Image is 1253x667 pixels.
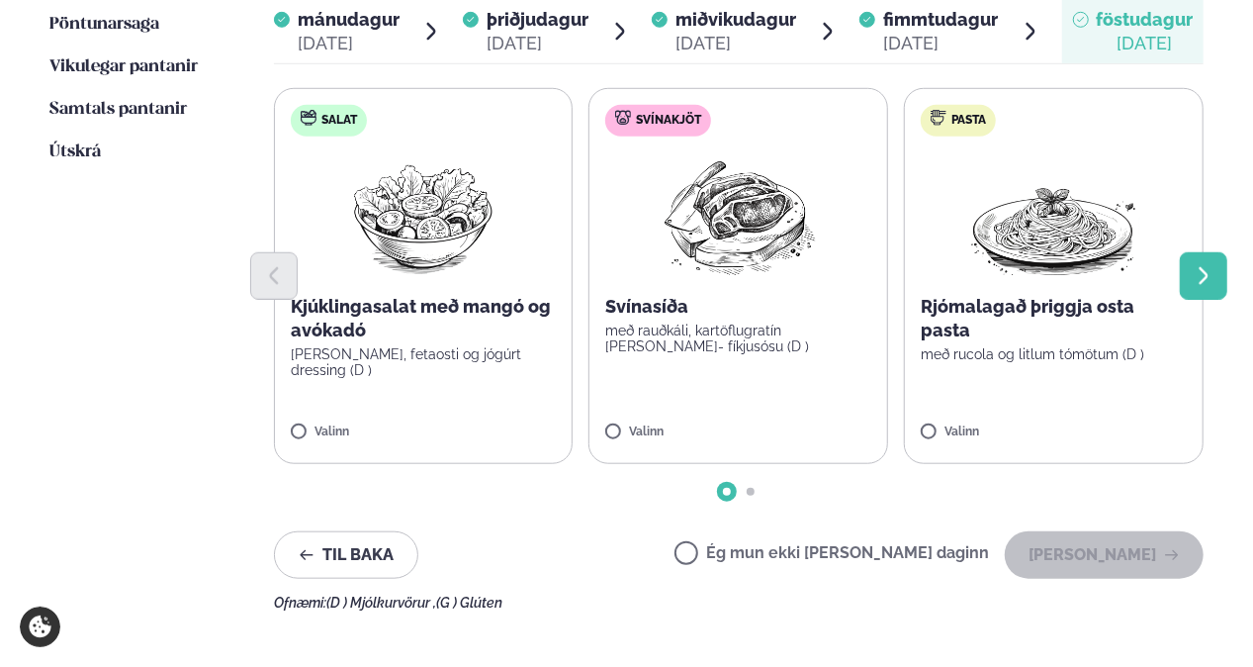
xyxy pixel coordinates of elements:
[921,346,1187,362] p: með rucola og litlum tómötum (D )
[321,113,357,129] span: Salat
[675,32,796,55] div: [DATE]
[49,13,159,37] a: Pöntunarsaga
[1005,531,1204,579] button: [PERSON_NAME]
[336,152,511,279] img: Salad.png
[1180,252,1227,300] button: Next slide
[274,531,418,579] button: Til baka
[487,32,588,55] div: [DATE]
[883,32,998,55] div: [DATE]
[326,595,436,611] span: (D ) Mjólkurvörur ,
[967,152,1141,279] img: Spagetti.png
[651,152,826,279] img: Pork-Meat.png
[723,488,731,496] span: Go to slide 1
[250,252,298,300] button: Previous slide
[49,98,187,122] a: Samtals pantanir
[1097,9,1194,30] span: föstudagur
[675,9,796,30] span: miðvikudagur
[49,141,101,164] a: Útskrá
[298,9,400,30] span: mánudagur
[49,143,101,160] span: Útskrá
[615,110,631,126] img: pork.svg
[49,16,159,33] span: Pöntunarsaga
[931,110,946,126] img: pasta.svg
[301,110,316,126] img: salad.svg
[49,101,187,118] span: Samtals pantanir
[487,9,588,30] span: þriðjudagur
[49,55,198,79] a: Vikulegar pantanir
[636,113,701,129] span: Svínakjöt
[291,346,557,378] p: [PERSON_NAME], fetaosti og jógúrt dressing (D )
[1097,32,1194,55] div: [DATE]
[747,488,755,496] span: Go to slide 2
[921,295,1187,342] p: Rjómalagað þriggja osta pasta
[883,9,998,30] span: fimmtudagur
[605,323,871,354] p: með rauðkáli, kartöflugratín [PERSON_NAME]- fíkjusósu (D )
[951,113,986,129] span: Pasta
[436,595,502,611] span: (G ) Glúten
[605,295,871,319] p: Svínasíða
[49,58,198,75] span: Vikulegar pantanir
[291,295,557,342] p: Kjúklingasalat með mangó og avókadó
[274,595,1205,611] div: Ofnæmi:
[298,32,400,55] div: [DATE]
[20,607,60,647] a: Cookie settings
